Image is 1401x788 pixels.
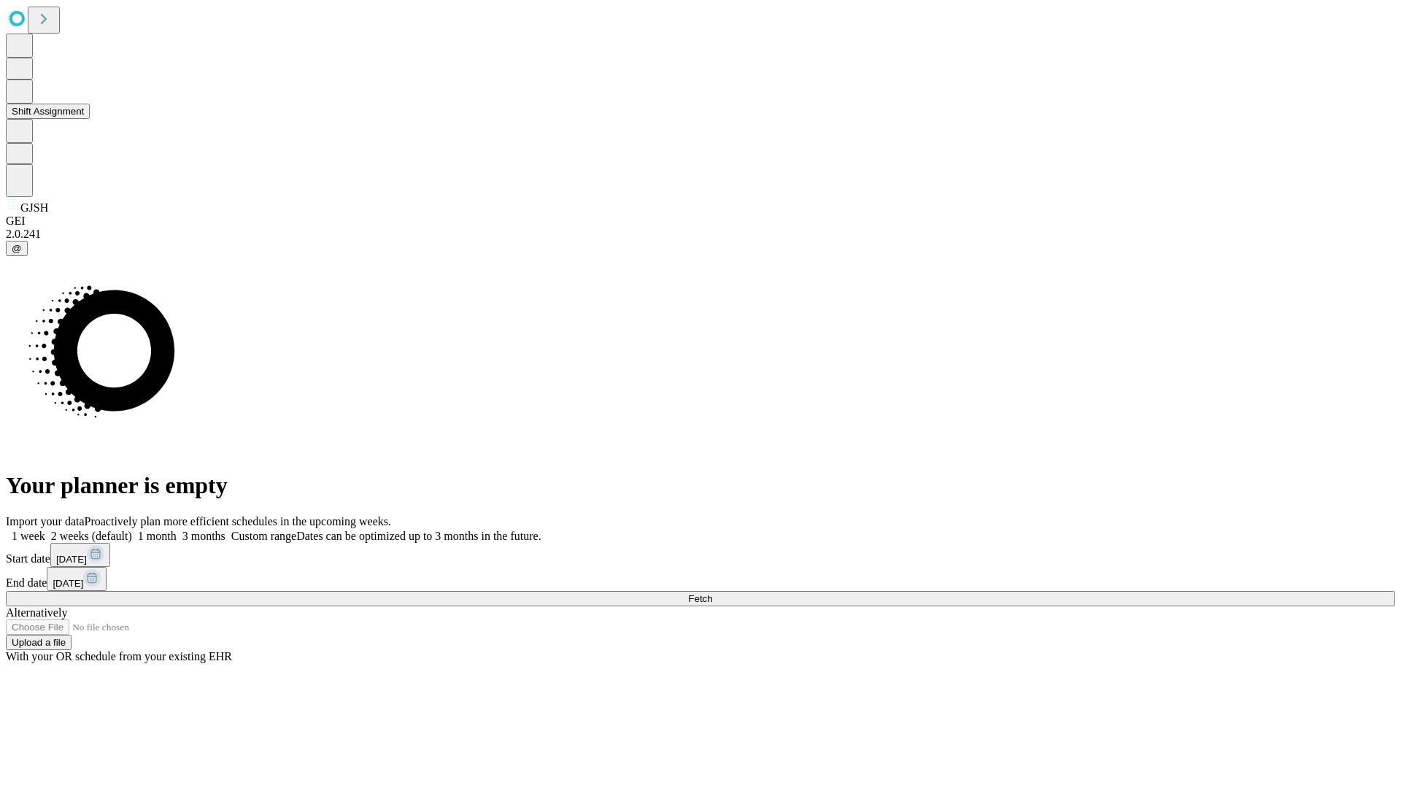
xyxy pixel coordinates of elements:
[6,215,1395,228] div: GEI
[50,543,110,567] button: [DATE]
[56,554,87,565] span: [DATE]
[182,530,225,542] span: 3 months
[6,241,28,256] button: @
[6,650,232,663] span: With your OR schedule from your existing EHR
[47,567,107,591] button: [DATE]
[12,530,45,542] span: 1 week
[138,530,177,542] span: 1 month
[6,635,72,650] button: Upload a file
[231,530,296,542] span: Custom range
[6,104,90,119] button: Shift Assignment
[6,228,1395,241] div: 2.0.241
[6,543,1395,567] div: Start date
[53,578,83,589] span: [DATE]
[6,567,1395,591] div: End date
[6,591,1395,606] button: Fetch
[6,515,85,528] span: Import your data
[51,530,132,542] span: 2 weeks (default)
[296,530,541,542] span: Dates can be optimized up to 3 months in the future.
[688,593,712,604] span: Fetch
[6,472,1395,499] h1: Your planner is empty
[6,606,67,619] span: Alternatively
[85,515,391,528] span: Proactively plan more efficient schedules in the upcoming weeks.
[20,201,48,214] span: GJSH
[12,243,22,254] span: @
